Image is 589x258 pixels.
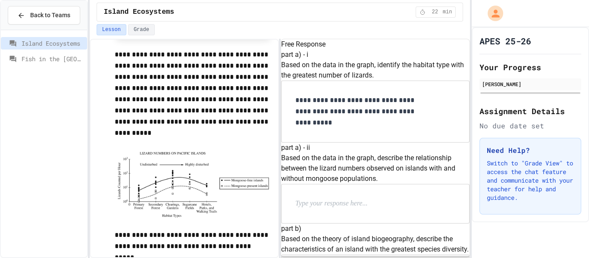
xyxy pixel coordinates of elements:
button: Grade [128,24,155,35]
div: [PERSON_NAME] [482,80,579,88]
button: Lesson [97,24,126,35]
span: 22 [428,9,442,16]
span: Back to Teams [30,11,70,20]
h6: part a) - i [281,50,470,60]
span: Fish in the [GEOGRAPHIC_DATA] [22,54,84,63]
h6: Free Response [281,39,470,50]
h6: part a) - ii [281,143,470,153]
h1: APES 25-26 [479,35,531,47]
div: No due date set [479,121,581,131]
button: Back to Teams [8,6,80,25]
h6: part b) [281,224,470,234]
span: Island Ecosystems [22,39,84,48]
p: Switch to "Grade View" to access the chat feature and communicate with your teacher for help and ... [487,159,574,202]
h2: Your Progress [479,61,581,73]
div: My Account [479,3,505,23]
h3: Need Help? [487,145,574,155]
p: Based on the theory of island biogeography, describe the characteristics of an island with the gr... [281,234,470,255]
p: Based on the data in the graph, describe the relationship between the lizard numbers observed on ... [281,153,470,184]
p: Based on the data in the graph, identify the habitat type with the greatest number of lizards. [281,60,470,81]
span: min [443,9,452,16]
span: Island Ecosystems [104,7,174,17]
h2: Assignment Details [479,105,581,117]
